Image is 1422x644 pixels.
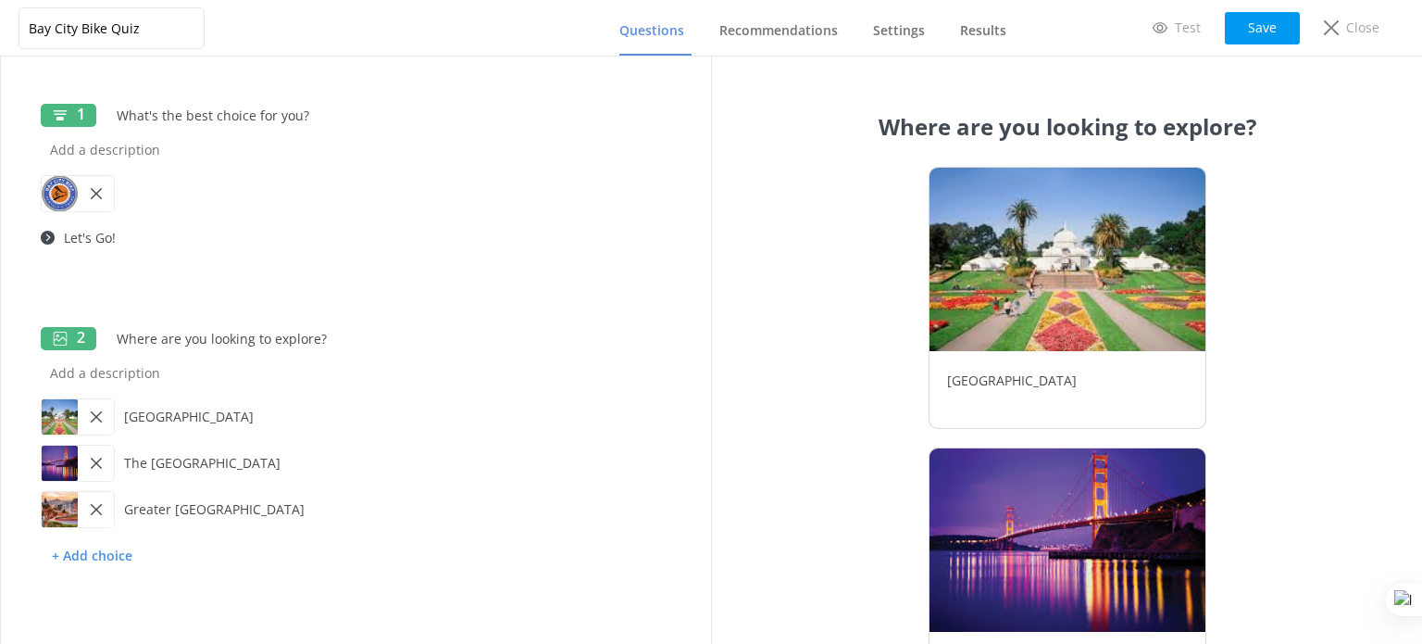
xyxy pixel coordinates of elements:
input: Add a title [107,318,551,360]
h1: Where are you looking to explore? [879,112,1256,141]
input: Add a description [41,129,671,170]
span: Recommendations [719,21,838,40]
input: Add a call to action [55,217,671,259]
img: 853-1758073674.jpeg [929,448,1206,633]
img: 853-1758078179.jpeg [929,167,1206,352]
span: Questions [619,21,684,40]
span: Settings [873,21,925,40]
input: Add a description [115,442,643,484]
span: Results [960,21,1006,40]
p: [GEOGRAPHIC_DATA] [947,371,1188,391]
input: Add a title [107,95,551,136]
input: Add a description [115,396,643,437]
button: Save [1225,12,1300,44]
p: + Add choice [41,540,143,573]
p: Test [1175,18,1201,38]
p: Close [1346,18,1379,38]
div: 2 [41,327,96,350]
a: Test [1140,12,1214,44]
input: Add a description [115,488,643,530]
div: 1 [41,104,96,127]
input: Add a description [41,352,671,394]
